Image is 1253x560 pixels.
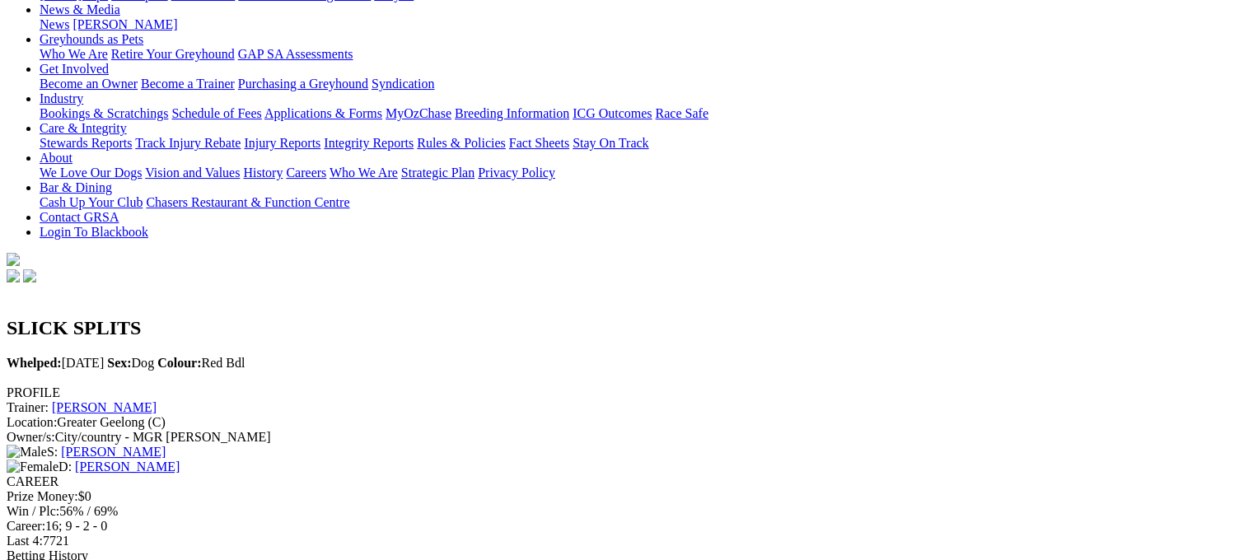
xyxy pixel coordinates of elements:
a: GAP SA Assessments [238,47,353,61]
div: Greyhounds as Pets [40,47,1246,62]
a: We Love Our Dogs [40,166,142,180]
div: $0 [7,489,1246,504]
a: Fact Sheets [509,136,569,150]
a: Industry [40,91,83,105]
span: Dog [107,356,154,370]
a: Who We Are [40,47,108,61]
span: Prize Money: [7,489,78,503]
a: Get Involved [40,62,109,76]
a: Who We Are [330,166,398,180]
a: Become a Trainer [141,77,235,91]
b: Sex: [107,356,131,370]
div: Bar & Dining [40,195,1246,210]
a: Integrity Reports [324,136,414,150]
div: PROFILE [7,385,1246,400]
img: Female [7,460,58,474]
a: News & Media [40,2,120,16]
img: facebook.svg [7,269,20,282]
b: Whelped: [7,356,62,370]
span: Last 4: [7,534,43,548]
div: CAREER [7,474,1246,489]
span: Trainer: [7,400,49,414]
a: ICG Outcomes [573,106,652,120]
div: Get Involved [40,77,1246,91]
span: Career: [7,519,45,533]
a: Bar & Dining [40,180,112,194]
span: D: [7,460,72,474]
a: Syndication [372,77,434,91]
span: S: [7,445,58,459]
span: Red Bdl [157,356,245,370]
a: Become an Owner [40,77,138,91]
a: Cash Up Your Club [40,195,143,209]
a: Applications & Forms [264,106,382,120]
a: Care & Integrity [40,121,127,135]
a: Login To Blackbook [40,225,148,239]
img: Male [7,445,47,460]
a: Strategic Plan [401,166,475,180]
a: Stewards Reports [40,136,132,150]
div: Greater Geelong (C) [7,415,1246,430]
div: News & Media [40,17,1246,32]
a: [PERSON_NAME] [52,400,157,414]
a: Chasers Restaurant & Function Centre [146,195,349,209]
div: City/country - MGR [PERSON_NAME] [7,430,1246,445]
div: Care & Integrity [40,136,1246,151]
div: 16; 9 - 2 - 0 [7,519,1246,534]
div: 56% / 69% [7,504,1246,519]
img: twitter.svg [23,269,36,282]
a: [PERSON_NAME] [61,445,166,459]
a: Injury Reports [244,136,320,150]
span: Owner/s: [7,430,55,444]
a: News [40,17,69,31]
div: Industry [40,106,1246,121]
a: Purchasing a Greyhound [238,77,368,91]
div: About [40,166,1246,180]
a: Breeding Information [455,106,569,120]
a: Contact GRSA [40,210,119,224]
a: MyOzChase [386,106,451,120]
a: Rules & Policies [417,136,506,150]
a: Greyhounds as Pets [40,32,143,46]
a: [PERSON_NAME] [72,17,177,31]
span: Win / Plc: [7,504,59,518]
a: About [40,151,72,165]
a: Careers [286,166,326,180]
a: Track Injury Rebate [135,136,241,150]
a: History [243,166,283,180]
img: logo-grsa-white.png [7,253,20,266]
h2: SLICK SPLITS [7,317,1246,339]
a: Race Safe [655,106,708,120]
div: 7721 [7,534,1246,548]
a: Privacy Policy [478,166,555,180]
a: Bookings & Scratchings [40,106,168,120]
a: Stay On Track [573,136,648,150]
a: Schedule of Fees [171,106,261,120]
b: Colour: [157,356,201,370]
a: Retire Your Greyhound [111,47,235,61]
a: Vision and Values [145,166,240,180]
span: Location: [7,415,57,429]
a: [PERSON_NAME] [75,460,180,474]
span: [DATE] [7,356,104,370]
